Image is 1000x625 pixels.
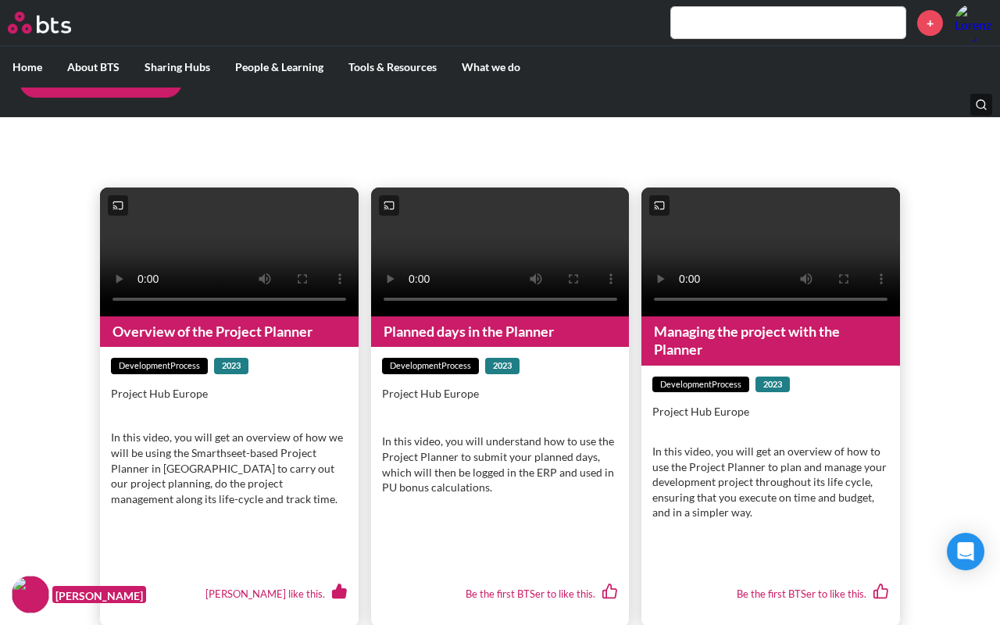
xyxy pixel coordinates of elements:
[652,444,889,520] p: In this video, you will get an overview of how to use the Project Planner to plan and manage your...
[466,572,618,616] div: Be the first BTSer to like this.
[737,572,889,616] div: Be the first BTSer to like this.
[371,316,630,347] h1: Planned days in the Planner
[755,377,790,393] strong: 2023
[223,47,336,87] label: People & Learning
[382,434,619,495] p: In this video, you will understand how to use the Project Planner to submit your planned days, wh...
[449,47,533,87] label: What we do
[132,47,223,87] label: Sharing Hubs
[382,358,479,374] span: developmentProcess
[111,386,348,402] p: Project Hub Europe
[111,430,348,506] p: In this video, you will get an overview of how we will be using the Smarthseet-based Project Plan...
[205,572,348,616] div: [PERSON_NAME] like this.
[947,533,984,570] div: Open Intercom Messenger
[52,586,146,604] figcaption: [PERSON_NAME]
[917,10,943,36] a: +
[485,358,520,374] strong: 2023
[382,386,619,402] p: Project Hub Europe
[55,47,132,87] label: About BTS
[12,576,49,613] img: F
[955,4,992,41] a: Profile
[214,358,248,374] strong: 2023
[955,4,992,41] img: Lorenzo Andretti
[8,12,71,34] img: BTS Logo
[336,47,449,87] label: Tools & Resources
[652,377,749,393] span: developmentProcess
[641,316,900,366] h1: Managing the project with the Planner
[8,12,100,34] a: Go home
[111,358,208,374] span: developmentProcess
[652,404,889,420] p: Project Hub Europe
[100,316,359,347] h1: Overview of the Project Planner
